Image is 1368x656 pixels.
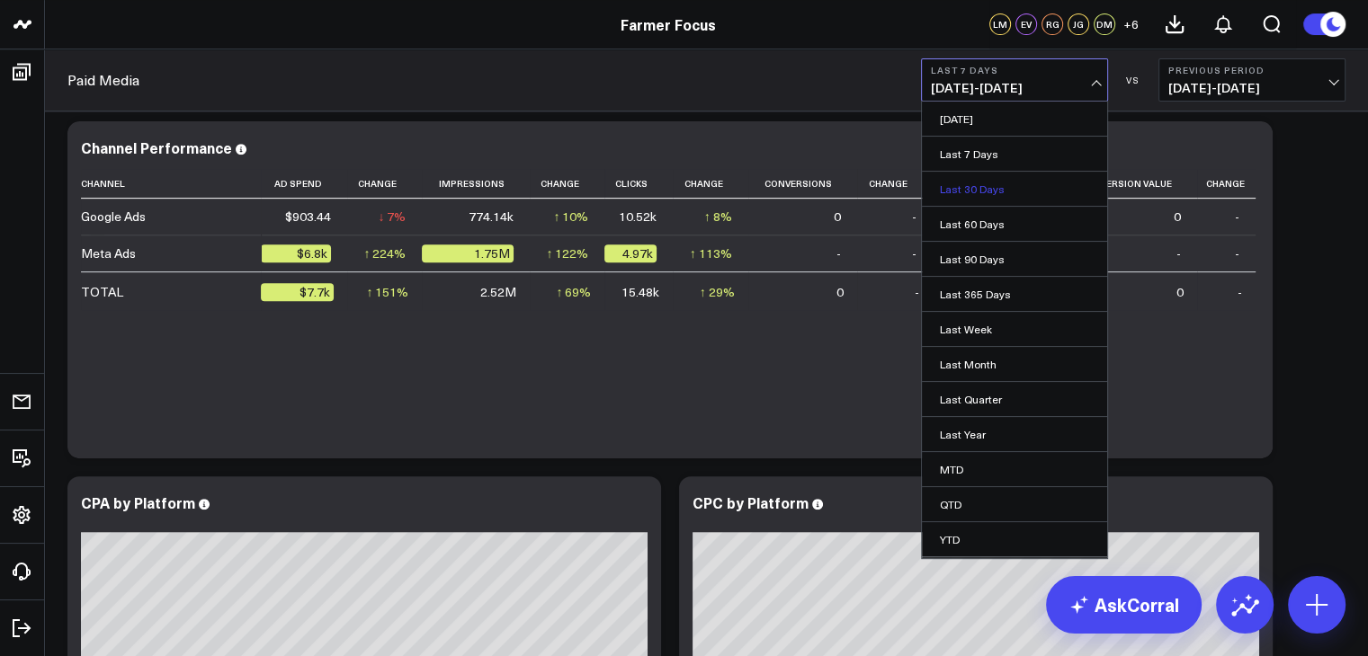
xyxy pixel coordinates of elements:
[530,169,605,199] th: Change
[1174,208,1181,226] div: 0
[921,58,1108,102] button: Last 7 Days[DATE]-[DATE]
[619,208,657,226] div: 10.52k
[922,347,1107,381] a: Last Month
[700,283,735,301] div: ↑ 29%
[931,65,1098,75] b: Last 7 Days
[81,492,195,512] div: CPA by Platform
[857,169,933,199] th: Change
[834,208,841,226] div: 0
[704,208,732,226] div: ↑ 8%
[922,102,1107,136] a: [DATE]
[556,283,591,301] div: ↑ 69%
[1235,244,1239,262] div: -
[261,244,331,262] div: $6.8k
[1176,244,1181,262] div: -
[1168,65,1336,75] b: Previous Period
[81,137,232,157] div: Channel Performance
[1060,169,1197,199] th: Conversion Value
[621,283,659,301] div: 15.48k
[1168,81,1336,95] span: [DATE] - [DATE]
[989,13,1011,35] div: LM
[836,244,841,262] div: -
[1042,13,1063,35] div: RG
[915,283,919,301] div: -
[363,244,406,262] div: ↑ 224%
[931,81,1098,95] span: [DATE] - [DATE]
[67,70,139,90] a: Paid Media
[81,169,261,199] th: Channel
[1158,58,1346,102] button: Previous Period[DATE]-[DATE]
[261,283,334,301] div: $7.7k
[81,208,146,226] div: Google Ads
[366,283,408,301] div: ↑ 151%
[553,208,588,226] div: ↑ 10%
[912,208,916,226] div: -
[922,417,1107,451] a: Last Year
[673,169,748,199] th: Change
[748,169,858,199] th: Conversions
[922,312,1107,346] a: Last Week
[693,492,809,512] div: CPC by Platform
[621,14,716,34] a: Farmer Focus
[1068,13,1089,35] div: JG
[1015,13,1037,35] div: EV
[1094,13,1115,35] div: DM
[922,557,1107,591] a: Custom Dates
[922,487,1107,521] a: QTD
[604,169,673,199] th: Clicks
[546,244,588,262] div: ↑ 122%
[1235,208,1239,226] div: -
[922,242,1107,276] a: Last 90 Days
[261,169,347,199] th: Ad Spend
[912,244,916,262] div: -
[1176,283,1184,301] div: 0
[422,244,513,262] div: 1.75M
[922,137,1107,171] a: Last 7 Days
[347,169,423,199] th: Change
[1117,75,1149,85] div: VS
[1238,283,1242,301] div: -
[378,208,406,226] div: ↓ 7%
[922,452,1107,486] a: MTD
[285,208,331,226] div: $903.44
[480,283,516,301] div: 2.52M
[1123,18,1139,31] span: + 6
[922,277,1107,311] a: Last 365 Days
[422,169,529,199] th: Impressions
[922,207,1107,241] a: Last 60 Days
[1197,169,1256,199] th: Change
[1046,576,1202,634] a: AskCorral
[81,283,123,301] div: TOTAL
[81,244,136,262] div: Meta Ads
[836,283,844,301] div: 0
[604,244,657,262] div: 4.97k
[469,208,514,226] div: 774.14k
[922,382,1107,416] a: Last Quarter
[1120,13,1141,35] button: +6
[922,522,1107,556] a: YTD
[922,172,1107,206] a: Last 30 Days
[690,244,732,262] div: ↑ 113%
